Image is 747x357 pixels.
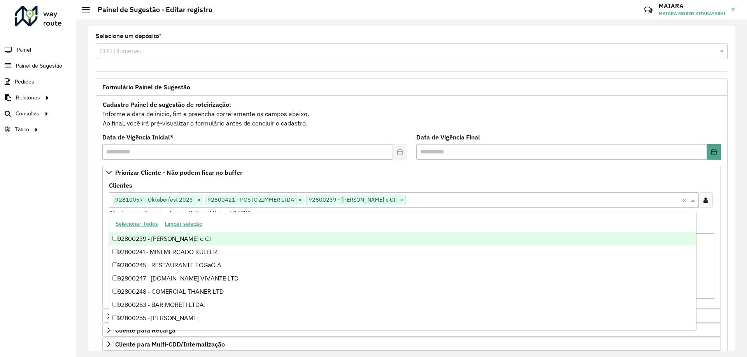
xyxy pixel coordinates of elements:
button: Limpar seleção [161,218,206,230]
label: Data de Vigência Inicial [102,132,174,142]
a: Preservar Cliente - Devem ficar no buffer, não roteirizar [102,310,721,323]
div: 92800245 - RESTAURANTE FOGaO A [109,259,696,272]
a: Contato Rápido [640,2,657,18]
span: Cliente para Multi-CDD/Internalização [115,341,225,347]
span: Painel de Sugestão [16,62,62,70]
div: 92800247 - [DOMAIN_NAME] VIVANTE LTD [109,272,696,285]
span: × [296,195,304,205]
label: Data de Vigência Final [416,132,480,142]
span: Priorizar Cliente - Não podem ficar no buffer [115,169,242,176]
div: 92800239 - [PERSON_NAME] e CI [109,232,696,246]
div: 92800248 - COMERCIAL THANER LTD [109,285,696,298]
div: 92800253 - BAR MORETI LTDA. [109,298,696,312]
div: 92800255 - [PERSON_NAME] [109,312,696,325]
div: 92800257 - CELVIC COM.FRUTAS GE [109,325,696,338]
span: Clear all [682,195,689,205]
label: Clientes [109,181,132,190]
div: Informe a data de inicio, fim e preencha corretamente os campos abaixo. Ao final, você irá pré-vi... [102,99,721,128]
button: Choose Date [707,144,721,160]
h3: MAIARA [659,2,726,10]
div: Priorizar Cliente - Não podem ficar no buffer [102,179,721,309]
span: Relatórios [16,94,40,102]
h2: Painel de Sugestão - Editar registro [90,5,212,14]
span: Cliente para Recarga [115,327,175,333]
strong: Cadastro Painel de sugestão de roteirização: [103,101,231,108]
button: Selecionar Todos [112,218,161,230]
span: Formulário Painel de Sugestão [102,84,190,90]
div: 92800241 - MINI MERCADO KULLER [109,246,696,259]
small: Clientes que não podem ficar no Buffer – Máximo 50 PDVS [109,209,251,216]
a: Cliente para Recarga [102,324,721,337]
span: 92800239 - [PERSON_NAME] e CI [307,195,398,204]
span: 92800421 - POSTO ZIMMER LTDA [205,195,296,204]
span: 92810057 - Oktoberfest 2023 [113,195,195,204]
span: Pedidos [15,78,34,86]
a: Cliente para Multi-CDD/Internalização [102,338,721,351]
span: Painel [17,46,31,54]
span: Tático [15,125,29,134]
label: Selecione um depósito [96,31,161,41]
span: Consultas [16,110,39,118]
span: × [398,195,405,205]
a: Priorizar Cliente - Não podem ficar no buffer [102,166,721,179]
span: × [195,195,203,205]
span: MAIARA MOSER KITABAYASHI [659,10,726,17]
ng-dropdown-panel: Options list [109,212,696,330]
